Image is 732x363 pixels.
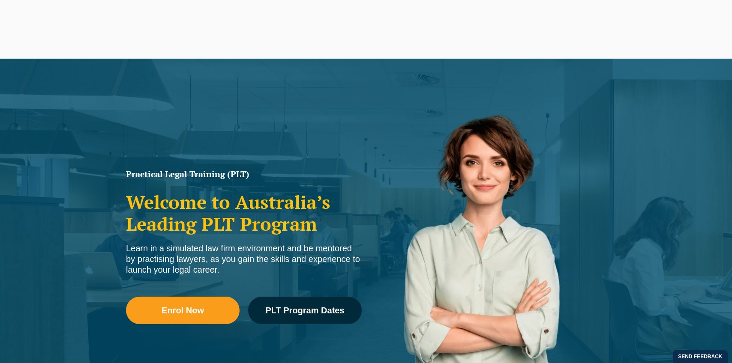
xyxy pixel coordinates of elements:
h1: Practical Legal Training (PLT) [126,170,362,179]
a: PLT Program Dates [248,297,362,324]
a: Enrol Now [126,297,240,324]
span: Enrol Now [162,306,204,315]
span: PLT Program Dates [265,306,344,315]
h2: Welcome to Australia’s Leading PLT Program [126,191,362,235]
div: Learn in a simulated law firm environment and be mentored by practising lawyers, as you gain the ... [126,243,362,275]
